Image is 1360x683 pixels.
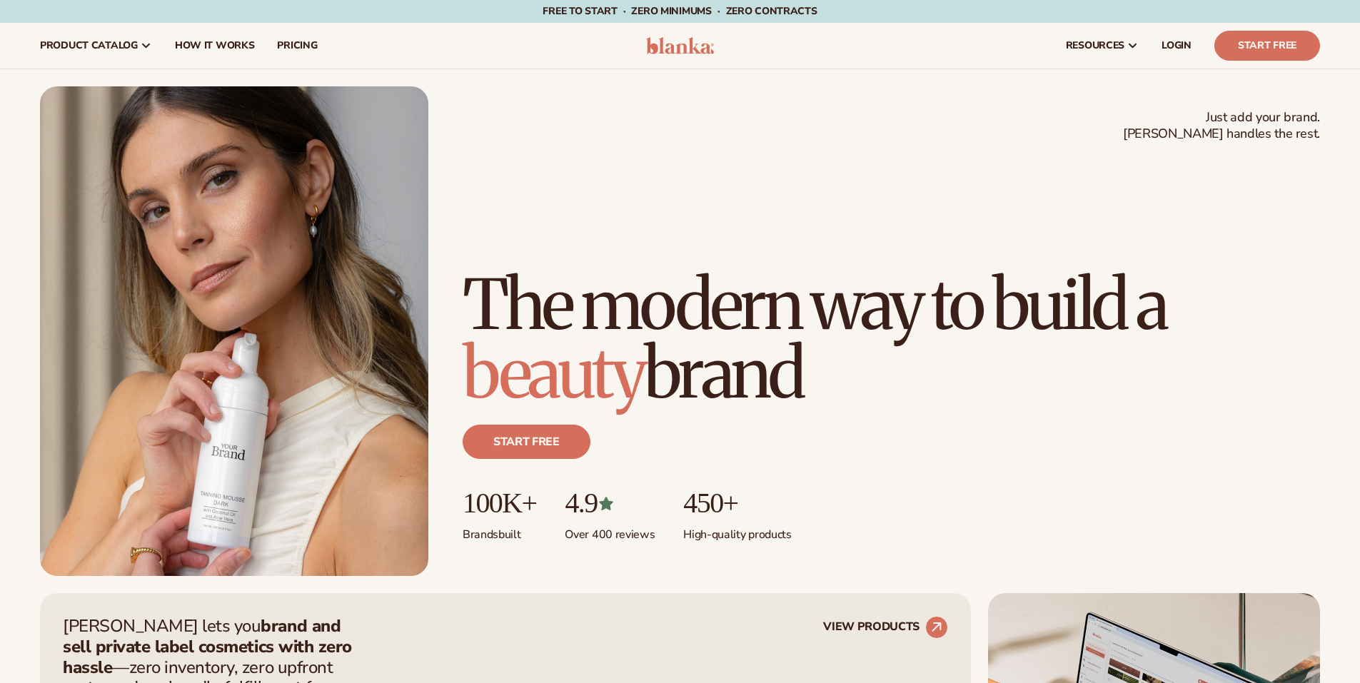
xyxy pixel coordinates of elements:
span: product catalog [40,40,138,51]
a: VIEW PRODUCTS [823,616,948,639]
p: 450+ [683,487,791,519]
a: How It Works [163,23,266,69]
a: Start Free [1214,31,1320,61]
span: Just add your brand. [PERSON_NAME] handles the rest. [1123,109,1320,143]
p: Over 400 reviews [565,519,655,542]
p: 100K+ [463,487,536,519]
p: 4.9 [565,487,655,519]
p: Brands built [463,519,536,542]
span: How It Works [175,40,255,51]
a: LOGIN [1150,23,1203,69]
span: Free to start · ZERO minimums · ZERO contracts [543,4,817,18]
span: beauty [463,330,644,416]
img: Female holding tanning mousse. [40,86,428,576]
span: pricing [277,40,317,51]
img: logo [646,37,714,54]
h1: The modern way to build a brand [463,270,1320,408]
a: pricing [266,23,328,69]
strong: brand and sell private label cosmetics with zero hassle [63,614,352,679]
span: resources [1066,40,1124,51]
a: resources [1054,23,1150,69]
span: LOGIN [1162,40,1192,51]
a: Start free [463,425,590,459]
p: High-quality products [683,519,791,542]
a: product catalog [29,23,163,69]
